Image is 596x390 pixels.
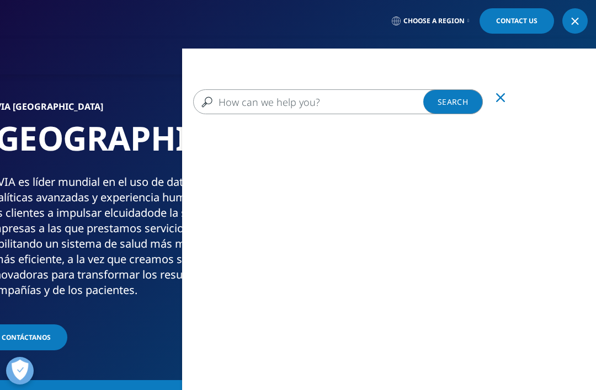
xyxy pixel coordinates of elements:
[113,205,154,220] span: cuidado
[2,333,51,342] span: Contáctanos
[496,18,538,24] span: Contact Us
[496,93,505,102] svg: Clear
[423,89,483,114] a: Buscar
[193,89,483,114] input: Buscar
[403,17,465,25] span: Choose a Region
[6,357,34,384] button: Abrir preferencias
[480,8,554,34] a: Contact Us
[496,98,505,106] div: Borrar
